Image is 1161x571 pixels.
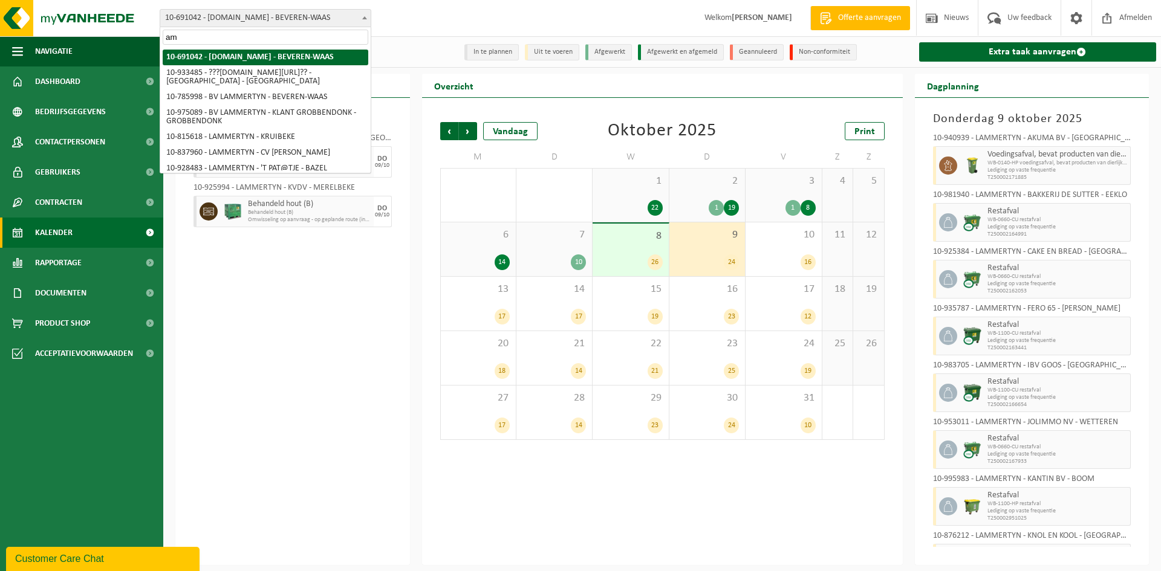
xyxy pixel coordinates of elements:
[447,392,510,405] span: 27
[35,278,86,308] span: Documenten
[377,155,387,163] div: DO
[599,337,662,350] span: 22
[464,44,519,60] li: In te plannen
[963,270,981,288] img: WB-0660-CU
[648,309,663,324] div: 19
[987,174,1128,181] span: T250002171885
[790,44,857,60] li: Non-conformiteit
[675,228,739,242] span: 9
[447,337,510,350] span: 20
[987,167,1128,174] span: Lediging op vaste frequentie
[163,105,368,129] li: 10-975089 - BV LAMMERTYN - KLANT GROBBENDONK - GROBBENDONK
[987,320,1128,330] span: Restafval
[724,309,739,324] div: 23
[987,224,1128,231] span: Lediging op vaste frequentie
[648,363,663,379] div: 21
[724,363,739,379] div: 25
[35,36,73,66] span: Navigatie
[933,248,1131,260] div: 10-925384 - LAMMERTYN - CAKE EN BREAD - [GEOGRAPHIC_DATA]
[963,497,981,515] img: WB-1100-HPE-GN-50
[828,175,847,188] span: 4
[248,209,371,216] span: Behandeld hout (B)
[933,134,1131,146] div: 10-940939 - LAMMERTYN - AKUMA BV - [GEOGRAPHIC_DATA]
[730,44,784,60] li: Geannuleerd
[987,160,1128,167] span: WB-0140-HP voedingsafval, bevat producten van dierlijke oors
[963,440,981,459] img: WB-0660-CU
[495,309,510,324] div: 17
[495,363,510,379] div: 18
[987,377,1128,387] span: Restafval
[35,187,82,218] span: Contracten
[801,363,816,379] div: 19
[163,89,368,105] li: 10-785998 - BV LAMMERTYN - BEVEREN-WAAS
[160,10,371,27] span: 10-691042 - LAMMERTYN.NET - BEVEREN-WAAS
[447,228,510,242] span: 6
[915,74,991,97] h2: Dagplanning
[987,344,1128,352] span: T250002163441
[447,283,510,296] span: 13
[859,283,877,296] span: 19
[828,283,847,296] span: 18
[160,9,371,27] span: 10-691042 - LAMMERTYN.NET - BEVEREN-WAAS
[987,508,1128,515] span: Lediging op vaste frequentie
[35,308,90,338] span: Product Shop
[859,175,877,188] span: 5
[987,434,1128,444] span: Restafval
[571,254,586,270] div: 10
[845,122,885,140] a: Print
[933,361,1131,373] div: 10-983705 - LAMMERTYN - IBV GOOS - [GEOGRAPHIC_DATA]
[987,231,1128,238] span: T250002164991
[163,65,368,89] li: 10-933485 - ???[DOMAIN_NAME][URL]?? - [GEOGRAPHIC_DATA] - [GEOGRAPHIC_DATA]
[724,418,739,433] div: 24
[638,44,724,60] li: Afgewerkt en afgemeld
[648,200,663,216] div: 22
[919,42,1157,62] a: Extra taak aanvragen
[522,283,586,296] span: 14
[193,184,392,196] div: 10-925994 - LAMMERTYN - KVDV - MERELBEKE
[648,254,663,270] div: 26
[522,337,586,350] span: 21
[987,515,1128,522] span: T250002951025
[163,161,368,176] li: 10-928483 - LAMMERTYN - 'T PAT@TJE - BAZEL
[987,444,1128,451] span: WB-0660-CU restafval
[828,228,847,242] span: 11
[422,74,486,97] h2: Overzicht
[933,475,1131,487] div: 10-995983 - LAMMERTYN - KANTIN BV - BOOM
[859,337,877,350] span: 26
[599,230,662,243] span: 8
[752,337,815,350] span: 24
[248,199,371,209] span: Behandeld hout (B)
[987,207,1128,216] span: Restafval
[163,50,368,65] li: 10-691042 - [DOMAIN_NAME] - BEVEREN-WAAS
[987,337,1128,344] span: Lediging op vaste frequentie
[859,228,877,242] span: 12
[752,392,815,405] span: 31
[375,163,389,169] div: 09/10
[752,175,815,188] span: 3
[599,175,662,188] span: 1
[599,392,662,405] span: 29
[752,283,815,296] span: 17
[828,337,847,350] span: 25
[35,338,133,369] span: Acceptatievoorwaarden
[675,175,739,188] span: 2
[933,532,1131,544] div: 10-876212 - LAMMERTYN - KNOL EN KOOL - [GEOGRAPHIC_DATA]
[522,228,586,242] span: 7
[599,283,662,296] span: 15
[483,122,538,140] div: Vandaag
[987,263,1128,273] span: Restafval
[35,127,105,157] span: Contactpersonen
[593,146,669,168] td: W
[495,254,510,270] div: 14
[963,213,981,231] img: WB-0660-CU
[732,13,792,22] strong: [PERSON_NAME]
[801,309,816,324] div: 12
[987,401,1128,408] span: T250002166654
[224,202,242,221] img: PB-HB-1400-HPE-GN-01
[35,248,82,278] span: Rapportage
[495,418,510,433] div: 17
[35,218,73,248] span: Kalender
[516,146,593,168] td: D
[835,12,904,24] span: Offerte aanvragen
